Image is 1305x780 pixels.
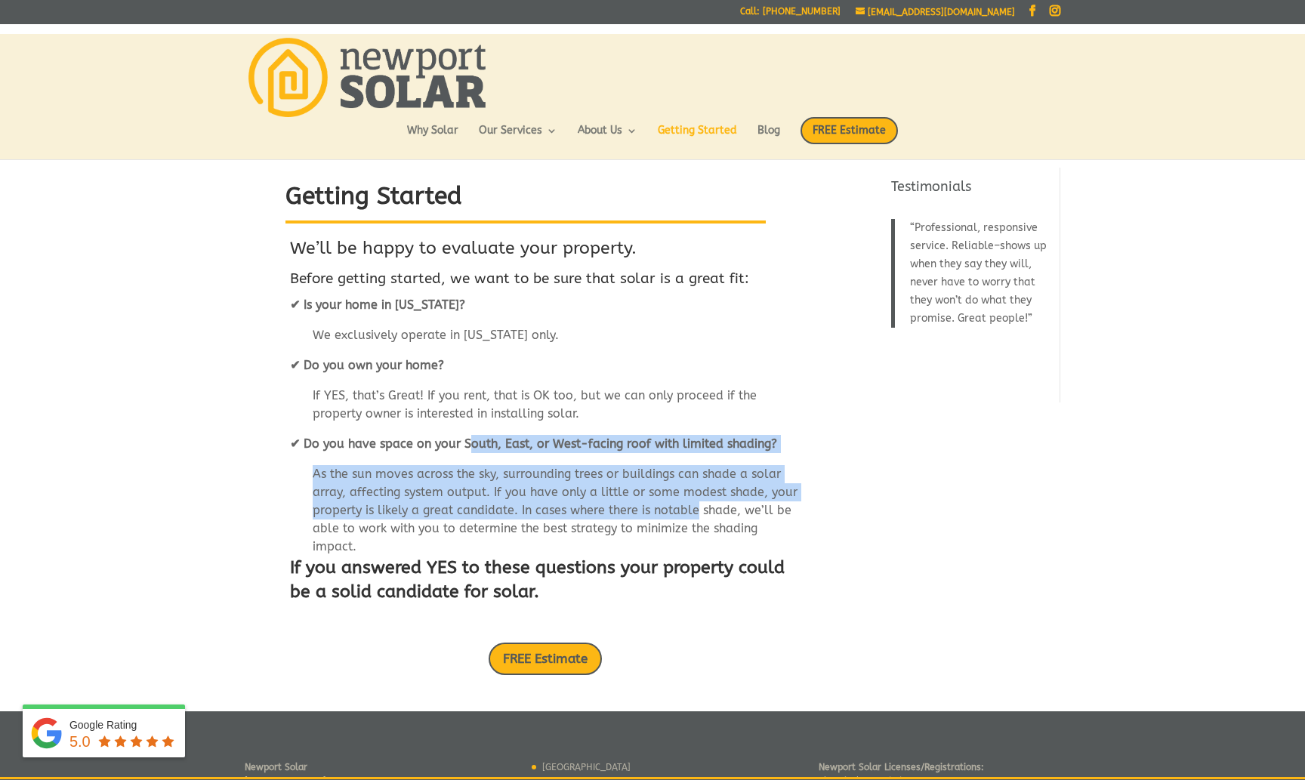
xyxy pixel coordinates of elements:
a: Blog [757,125,780,151]
blockquote: Professional, responsive service. Reliable–shows up when they say they will, never have to worry ... [891,219,1050,328]
p: As the sun moves across the sky, surrounding trees or buildings can shade a solar array, affectin... [290,465,801,556]
a: Getting Started [658,125,737,151]
p: If YES, that’s Great! If you rent, that is OK too, but we can only proceed if the property owner ... [290,387,801,435]
h4: Before getting started, we want to be sure that solar is a great fit: [290,269,801,297]
a: Call: [PHONE_NUMBER] [740,7,841,23]
strong: Newport Solar [245,762,307,772]
h3: We’ll be happy to evaluate your property. [290,236,801,268]
a: [GEOGRAPHIC_DATA] [542,762,631,772]
a: Our Services [479,125,557,151]
a: Why Solar [407,125,458,151]
a: [EMAIL_ADDRESS][DOMAIN_NAME] [856,7,1015,17]
strong: ✔ Is your home in [US_STATE]? [290,298,465,312]
strong: Newport Solar Licenses/Registrations: [819,762,984,772]
img: Newport Solar | Solar Energy Optimized. [248,38,486,117]
p: We exclusively operate in [US_STATE] only. [290,326,801,356]
strong: If you answered YES to these questions your property could be a solid candidate for solar. [290,557,785,602]
strong: ✔ Do you own your home? [290,358,444,372]
a: About Us [578,125,637,151]
span: 5.0 [69,733,91,750]
a: FREE Estimate [489,643,602,675]
div: Google Rating [69,717,177,732]
a: FREE Estimate [801,117,898,159]
h4: Testimonials [891,177,1050,204]
strong: Getting Started [285,182,462,210]
strong: ✔ Do you have space on your South, East, or West-facing roof with limited shading? [290,436,777,451]
span: FREE Estimate [801,117,898,144]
